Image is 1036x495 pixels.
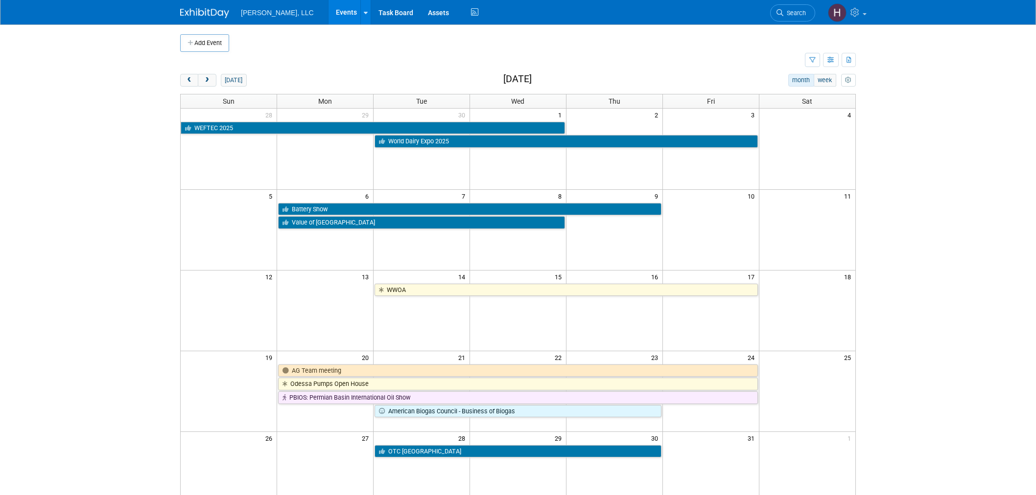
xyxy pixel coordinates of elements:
span: 28 [457,432,470,444]
span: 31 [747,432,759,444]
button: month [788,74,814,87]
span: 21 [457,351,470,363]
span: Wed [511,97,524,105]
span: Sat [802,97,812,105]
a: PBIOS: Permian Basin International Oil Show [278,391,757,404]
button: prev [180,74,198,87]
img: ExhibitDay [180,8,229,18]
span: 3 [750,109,759,121]
a: World Dairy Expo 2025 [375,135,757,148]
span: Tue [416,97,427,105]
span: Thu [609,97,620,105]
button: [DATE] [221,74,247,87]
a: OTC [GEOGRAPHIC_DATA] [375,445,661,458]
span: 5 [268,190,277,202]
span: 24 [747,351,759,363]
a: WWOA [375,284,757,296]
button: myCustomButton [841,74,856,87]
span: 25 [843,351,855,363]
button: next [198,74,216,87]
span: 28 [264,109,277,121]
span: 23 [650,351,662,363]
span: 18 [843,270,855,283]
span: 1 [557,109,566,121]
span: 11 [843,190,855,202]
span: 26 [264,432,277,444]
span: 16 [650,270,662,283]
a: Search [770,4,815,22]
span: 17 [747,270,759,283]
span: 29 [554,432,566,444]
span: 30 [650,432,662,444]
span: 12 [264,270,277,283]
span: 8 [557,190,566,202]
span: 6 [364,190,373,202]
span: 19 [264,351,277,363]
span: Fri [707,97,715,105]
h2: [DATE] [503,74,532,85]
span: 7 [461,190,470,202]
button: Add Event [180,34,229,52]
span: Sun [223,97,235,105]
span: 14 [457,270,470,283]
span: 4 [847,109,855,121]
span: Mon [318,97,332,105]
a: American Biogas Council - Business of Biogas [375,405,661,418]
span: 15 [554,270,566,283]
span: 22 [554,351,566,363]
span: 10 [747,190,759,202]
span: 30 [457,109,470,121]
a: Value of [GEOGRAPHIC_DATA] [278,216,565,229]
a: WEFTEC 2025 [181,122,565,135]
span: 20 [361,351,373,363]
span: [PERSON_NAME], LLC [241,9,314,17]
span: 27 [361,432,373,444]
span: 1 [847,432,855,444]
a: Odessa Pumps Open House [278,378,757,390]
a: AG Team meeting [278,364,757,377]
span: 2 [654,109,662,121]
span: 9 [654,190,662,202]
i: Personalize Calendar [845,77,851,84]
img: Hannah Mulholland [828,3,847,22]
a: Battery Show [278,203,661,216]
span: Search [783,9,806,17]
button: week [814,74,836,87]
span: 29 [361,109,373,121]
span: 13 [361,270,373,283]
